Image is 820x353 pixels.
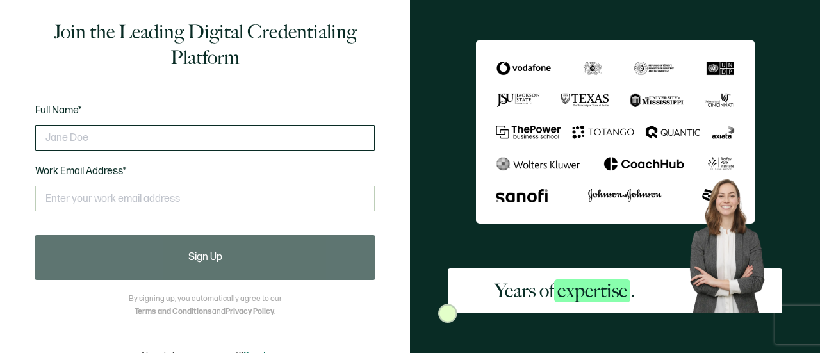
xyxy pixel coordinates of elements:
[682,172,782,313] img: Sertifier Signup - Years of <span class="strong-h">expertise</span>. Hero
[554,279,630,302] span: expertise
[476,40,755,224] img: Sertifier Signup - Years of <span class="strong-h">expertise</span>.
[35,19,375,70] h1: Join the Leading Digital Credentialing Platform
[135,307,212,316] a: Terms and Conditions
[495,278,635,304] h2: Years of .
[35,235,375,280] button: Sign Up
[225,307,274,316] a: Privacy Policy
[35,165,127,177] span: Work Email Address*
[188,252,222,263] span: Sign Up
[129,293,282,318] p: By signing up, you automatically agree to our and .
[35,104,82,117] span: Full Name*
[35,186,375,211] input: Enter your work email address
[438,304,457,323] img: Sertifier Signup
[35,125,375,151] input: Jane Doe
